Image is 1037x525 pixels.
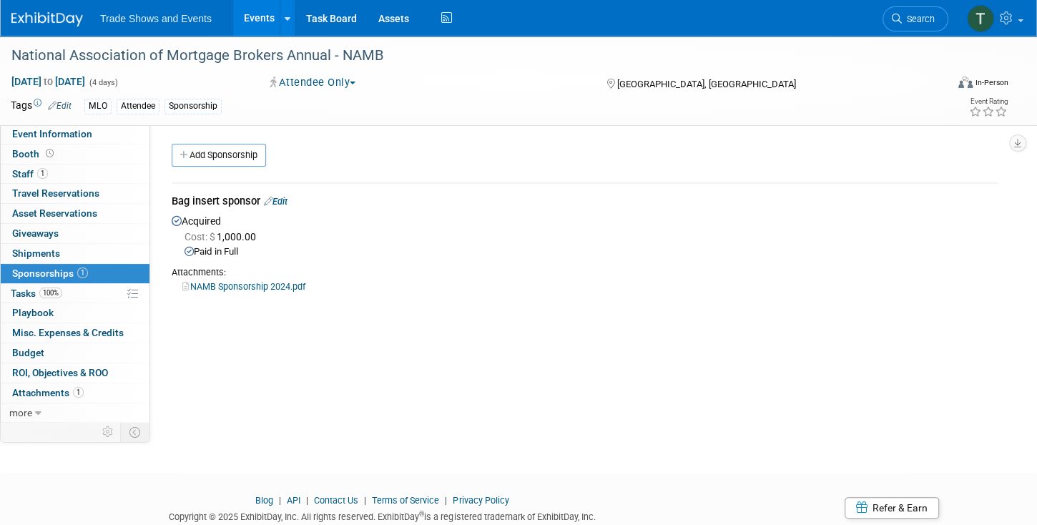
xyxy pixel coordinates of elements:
span: | [360,495,370,506]
td: Tags [11,98,72,114]
div: Sponsorship [164,99,222,114]
img: Format-Inperson.png [958,77,973,88]
span: [GEOGRAPHIC_DATA], [GEOGRAPHIC_DATA] [617,79,796,89]
div: In-Person [975,77,1008,88]
span: Travel Reservations [12,187,99,199]
a: Playbook [1,303,149,323]
span: Misc. Expenses & Credits [12,327,124,338]
span: to [41,76,55,87]
span: Event Information [12,128,92,139]
span: 1 [37,168,48,179]
a: Giveaways [1,224,149,243]
div: Attachments: [172,266,998,279]
a: Asset Reservations [1,204,149,223]
a: Attachments1 [1,383,149,403]
a: Contact Us [314,495,358,506]
a: Add Sponsorship [172,144,266,167]
span: (4 days) [88,78,118,87]
div: Acquired [172,212,998,293]
span: 1 [77,268,88,278]
span: Search [902,14,935,24]
a: Budget [1,343,149,363]
a: Shipments [1,244,149,263]
span: | [303,495,312,506]
span: Asset Reservations [12,207,97,219]
img: Tiff Wagner [967,5,994,32]
a: Terms of Service [372,495,439,506]
span: | [441,495,451,506]
span: ROI, Objectives & ROO [12,367,108,378]
div: Attendee [117,99,159,114]
span: Booth [12,148,56,160]
span: Tasks [11,288,62,299]
div: National Association of Mortgage Brokers Annual - NAMB [6,43,923,69]
img: ExhibitDay [11,12,83,26]
a: Tasks100% [1,284,149,303]
span: Staff [12,168,48,180]
td: Personalize Event Tab Strip [96,423,121,441]
a: more [1,403,149,423]
span: Sponsorships [12,268,88,279]
a: ROI, Objectives & ROO [1,363,149,383]
span: Cost: $ [185,231,217,242]
span: [DATE] [DATE] [11,75,86,88]
td: Toggle Event Tabs [121,423,150,441]
a: Staff1 [1,165,149,184]
sup: ® [419,510,424,518]
a: Event Information [1,124,149,144]
span: 1,000.00 [185,231,262,242]
a: API [287,495,300,506]
span: Playbook [12,307,54,318]
a: Booth [1,144,149,164]
span: Budget [12,347,44,358]
a: Misc. Expenses & Credits [1,323,149,343]
span: Attachments [12,387,84,398]
button: Attendee Only [265,75,361,90]
div: Paid in Full [185,245,998,259]
div: Event Format [860,74,1009,96]
a: Privacy Policy [453,495,508,506]
span: 1 [73,387,84,398]
a: Edit [48,101,72,111]
div: Bag insert sponsor [172,194,998,212]
span: Booth not reserved yet [43,148,56,159]
a: Sponsorships1 [1,264,149,283]
a: Search [883,6,948,31]
span: Giveaways [12,227,59,239]
div: Copyright © 2025 ExhibitDay, Inc. All rights reserved. ExhibitDay is a registered trademark of Ex... [11,507,754,524]
span: | [275,495,285,506]
a: Edit [264,196,287,207]
a: Refer & Earn [845,497,939,519]
span: more [9,407,32,418]
a: NAMB Sponsorship 2024.pdf [182,281,305,292]
span: Shipments [12,247,60,259]
span: Trade Shows and Events [100,13,212,24]
a: Blog [255,495,273,506]
a: Travel Reservations [1,184,149,203]
div: Event Rating [969,98,1008,105]
div: MLO [84,99,112,114]
span: 100% [39,288,62,298]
